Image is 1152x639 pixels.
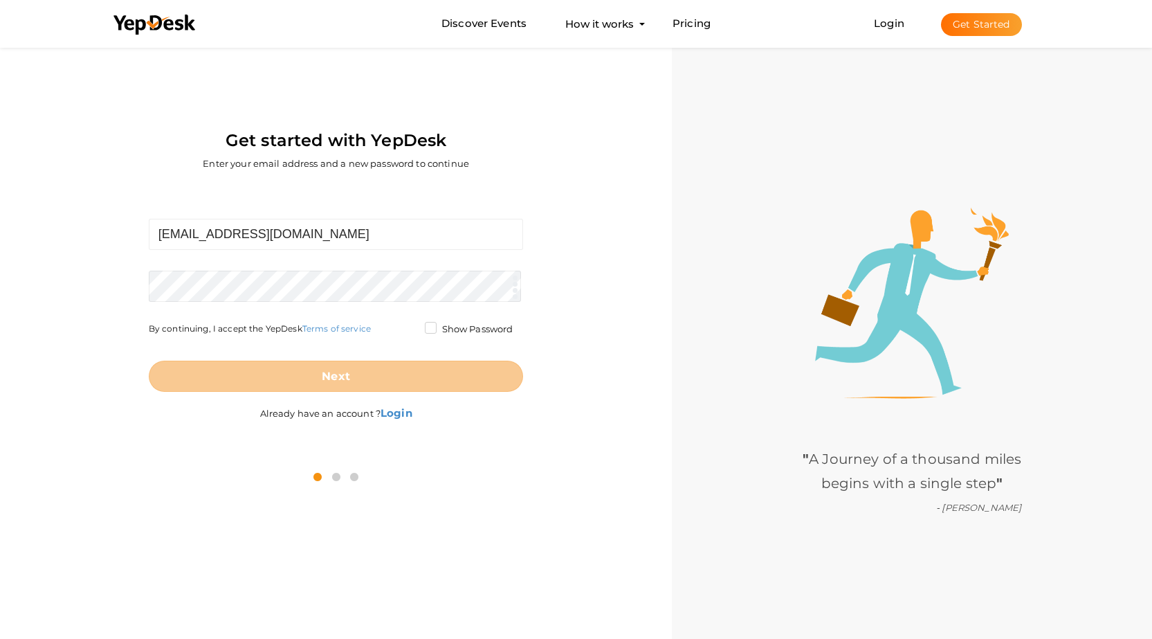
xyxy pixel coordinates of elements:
[803,451,809,467] b: "
[260,392,412,420] label: Already have an account ?
[441,11,527,37] a: Discover Events
[226,127,446,154] label: Get started with YepDesk
[936,502,1021,513] i: - [PERSON_NAME]
[561,11,638,37] button: How it works
[149,323,371,334] label: By continuing, I accept the YepDesk
[874,17,904,30] a: Login
[322,370,350,383] b: Next
[941,13,1022,36] button: Get Started
[673,11,711,37] a: Pricing
[815,208,1009,399] img: step1-illustration.png
[381,406,412,420] b: Login
[996,475,1003,492] b: "
[803,451,1021,492] span: A Journey of a thousand miles begins with a single step
[302,323,371,334] a: Terms of service
[149,219,524,250] input: Enter your email address
[425,323,513,336] label: Show Password
[149,361,524,392] button: Next
[203,157,469,170] label: Enter your email address and a new password to continue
